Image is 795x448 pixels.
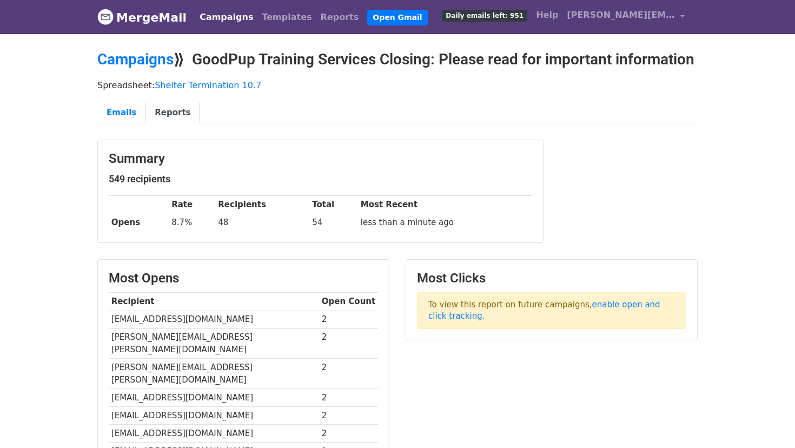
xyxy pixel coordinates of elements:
th: Recipients [215,196,309,214]
td: [PERSON_NAME][EMAIL_ADDRESS][PERSON_NAME][DOMAIN_NAME] [109,359,319,389]
td: [EMAIL_ADDRESS][DOMAIN_NAME] [109,406,319,424]
th: Recipient [109,293,319,311]
td: [EMAIL_ADDRESS][DOMAIN_NAME] [109,425,319,443]
a: Open Gmail [367,10,427,25]
p: Spreadsheet: [97,80,698,91]
a: Reports [145,102,200,124]
a: Campaigns [97,50,174,68]
td: [PERSON_NAME][EMAIL_ADDRESS][PERSON_NAME][DOMAIN_NAME] [109,328,319,359]
h3: Most Opens [109,271,378,286]
a: Templates [257,6,316,28]
a: [PERSON_NAME][EMAIL_ADDRESS][PERSON_NAME][DOMAIN_NAME] [562,4,689,30]
a: Shelter Termination 10.7 [155,80,261,90]
h5: 549 recipients [109,173,532,185]
a: MergeMail [97,6,187,29]
td: 2 [319,328,378,359]
h3: Most Clicks [417,271,686,286]
a: Campaigns [195,6,257,28]
td: 2 [319,388,378,406]
th: Most Recent [358,196,532,214]
td: 2 [319,311,378,328]
td: 2 [319,359,378,389]
a: Daily emails left: 951 [438,4,532,26]
th: Open Count [319,293,378,311]
td: less than a minute ago [358,214,532,232]
span: [PERSON_NAME][EMAIL_ADDRESS][PERSON_NAME][DOMAIN_NAME] [567,9,675,22]
td: [EMAIL_ADDRESS][DOMAIN_NAME] [109,311,319,328]
td: [EMAIL_ADDRESS][DOMAIN_NAME] [109,388,319,406]
th: Total [309,196,358,214]
td: 54 [309,214,358,232]
h3: Summary [109,151,532,167]
th: Opens [109,214,169,232]
a: Help [532,4,562,26]
a: enable open and click tracking [428,300,660,321]
span: Daily emails left: 951 [442,10,527,22]
h2: ⟫ GoodPup Training Services Closing: Please read for important information [97,50,698,69]
td: 2 [319,406,378,424]
td: 8.7% [169,214,215,232]
p: To view this report on future campaigns, . [417,292,686,329]
td: 48 [215,214,309,232]
a: Reports [316,6,363,28]
img: MergeMail logo [97,9,114,25]
td: 2 [319,425,378,443]
th: Rate [169,196,215,214]
a: Emails [97,102,145,124]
